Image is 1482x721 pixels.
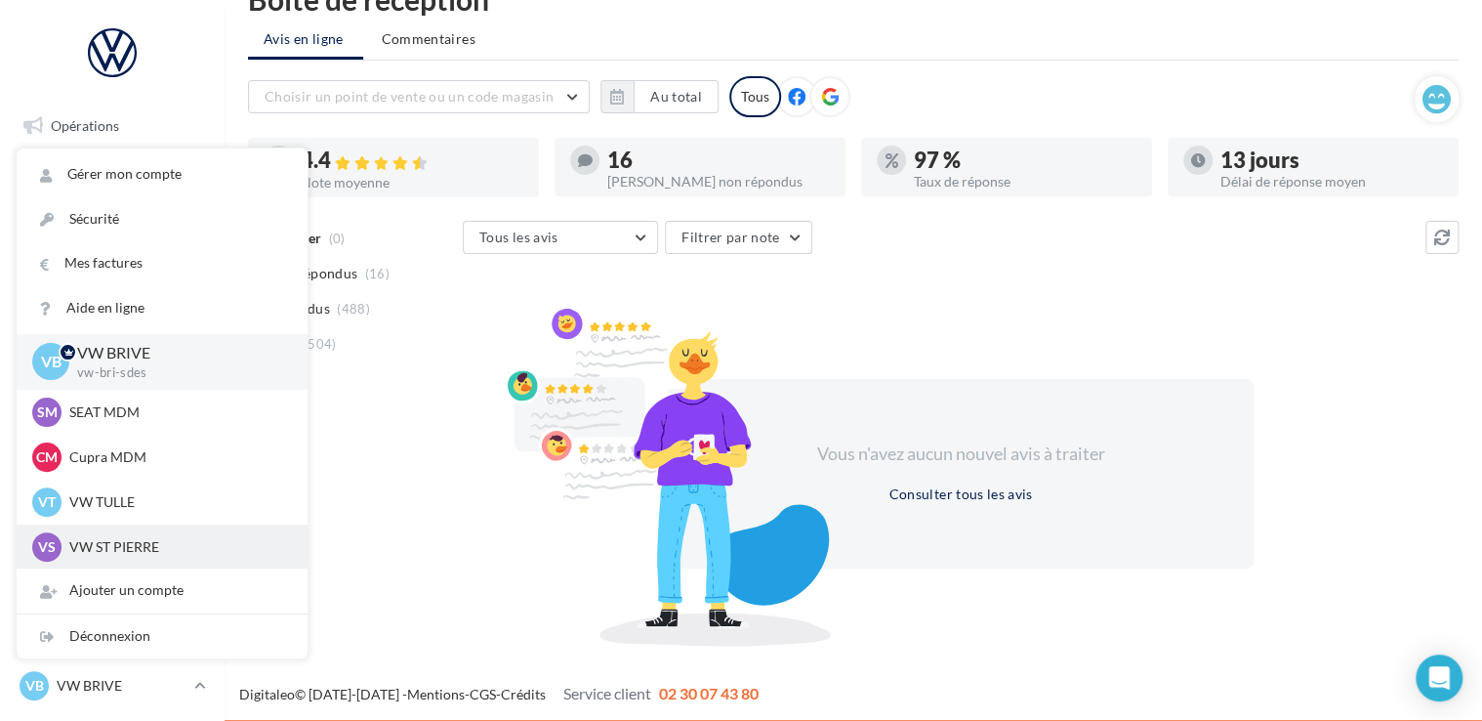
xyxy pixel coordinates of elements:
[17,569,308,613] div: Ajouter un compte
[607,149,830,171] div: 16
[17,152,308,196] a: Gérer mon compte
[337,301,370,317] span: (488)
[17,241,308,285] a: Mes factures
[659,684,759,702] span: 02 30 07 43 80
[25,676,44,696] span: VB
[600,80,719,113] button: Au total
[265,88,554,105] span: Choisir un point de vente ou un code magasin
[479,229,558,245] span: Tous les avis
[365,266,390,281] span: (16)
[12,350,213,391] a: Médiathèque
[301,149,523,172] div: 4.4
[77,342,276,364] p: VW BRIVE
[41,351,62,373] span: VB
[12,447,213,505] a: ASSETS PERSONNALISABLES
[36,447,58,467] span: CM
[16,667,209,704] a: VB VW BRIVE
[12,302,213,343] a: Contacts
[12,399,213,440] a: Calendrier
[17,197,308,241] a: Sécurité
[17,615,308,658] div: Déconnexion
[51,117,119,134] span: Opérations
[914,149,1136,171] div: 97 %
[563,684,651,702] span: Service client
[69,403,284,422] p: SEAT MDM
[881,483,1040,506] button: Consulter tous les avis
[793,442,1129,467] div: Vous n'avez aucun nouvel avis à traiter
[69,492,284,512] p: VW TULLE
[12,154,213,196] a: Boîte de réception
[248,80,590,113] button: Choisir un point de vente ou un code magasin
[12,253,213,294] a: Campagnes
[17,286,308,330] a: Aide en ligne
[607,175,830,189] div: [PERSON_NAME] non répondus
[38,492,56,512] span: VT
[239,686,759,702] span: © [DATE]-[DATE] - - -
[382,29,475,49] span: Commentaires
[1220,175,1443,189] div: Délai de réponse moyen
[463,221,658,254] button: Tous les avis
[470,686,496,702] a: CGS
[69,447,284,467] p: Cupra MDM
[1416,655,1462,701] div: Open Intercom Messenger
[267,264,357,283] span: Non répondus
[729,76,781,117] div: Tous
[37,403,58,422] span: SM
[407,686,465,702] a: Mentions
[1220,149,1443,171] div: 13 jours
[38,537,56,557] span: VS
[304,336,337,352] span: (504)
[12,106,213,147] a: Opérations
[69,537,284,557] p: VW ST PIERRE
[665,221,812,254] button: Filtrer par note
[914,175,1136,189] div: Taux de réponse
[12,204,213,245] a: Visibilité en ligne
[57,676,186,696] p: VW BRIVE
[501,686,546,702] a: Crédits
[77,364,276,382] p: vw-bri-sdes
[239,686,295,702] a: Digitaleo
[634,80,719,113] button: Au total
[301,176,523,190] div: Note moyenne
